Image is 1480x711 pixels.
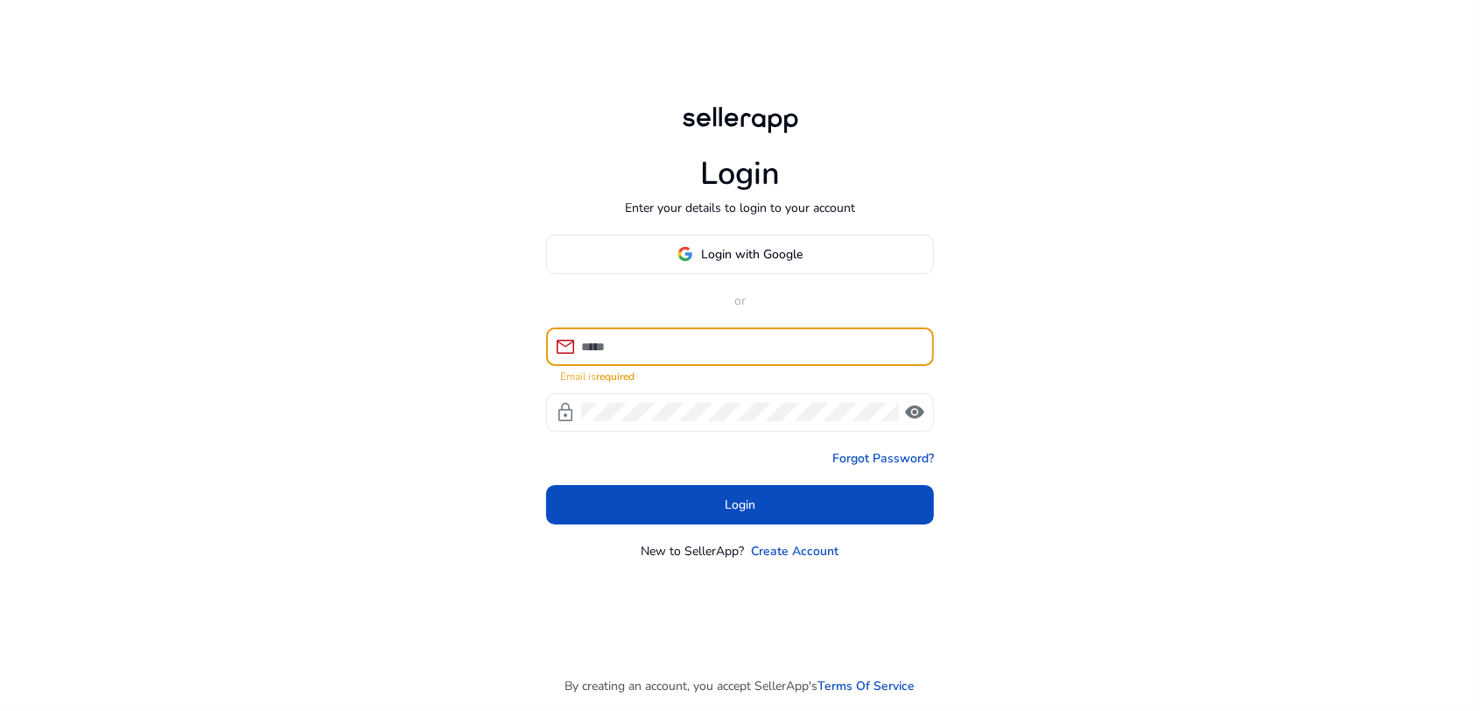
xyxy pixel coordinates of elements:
mat-error: Email is [560,366,920,384]
p: Enter your details to login to your account [625,199,855,217]
a: Forgot Password? [832,449,934,468]
span: mail [555,336,576,357]
span: Login with Google [702,245,803,264]
button: Login [546,485,934,524]
a: Terms Of Service [818,677,915,695]
button: Login with Google [546,235,934,274]
span: lock [555,402,576,423]
img: google-logo.svg [677,246,693,262]
strong: required [596,370,635,384]
a: Create Account [752,542,839,560]
h1: Login [700,155,780,193]
span: visibility [904,402,925,423]
p: or [546,292,934,310]
span: Login [725,496,755,514]
p: New to SellerApp? [642,542,745,560]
